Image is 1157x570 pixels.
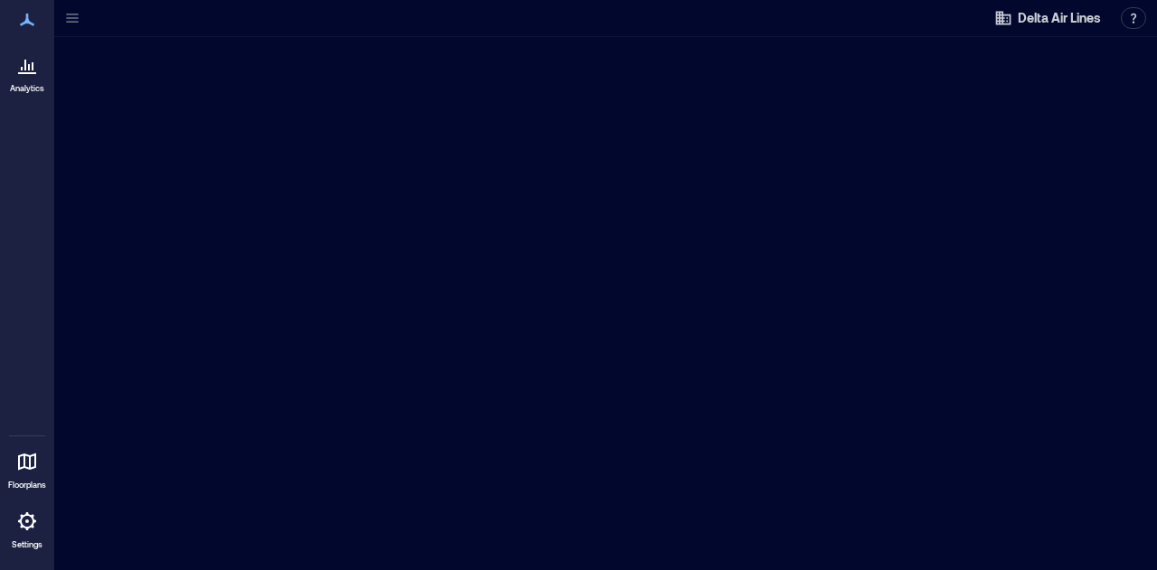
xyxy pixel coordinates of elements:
[5,43,50,99] a: Analytics
[989,4,1106,33] button: Delta Air Lines
[1018,9,1101,27] span: Delta Air Lines
[10,83,44,94] p: Analytics
[3,440,52,496] a: Floorplans
[5,500,49,556] a: Settings
[12,539,42,550] p: Settings
[8,480,46,491] p: Floorplans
